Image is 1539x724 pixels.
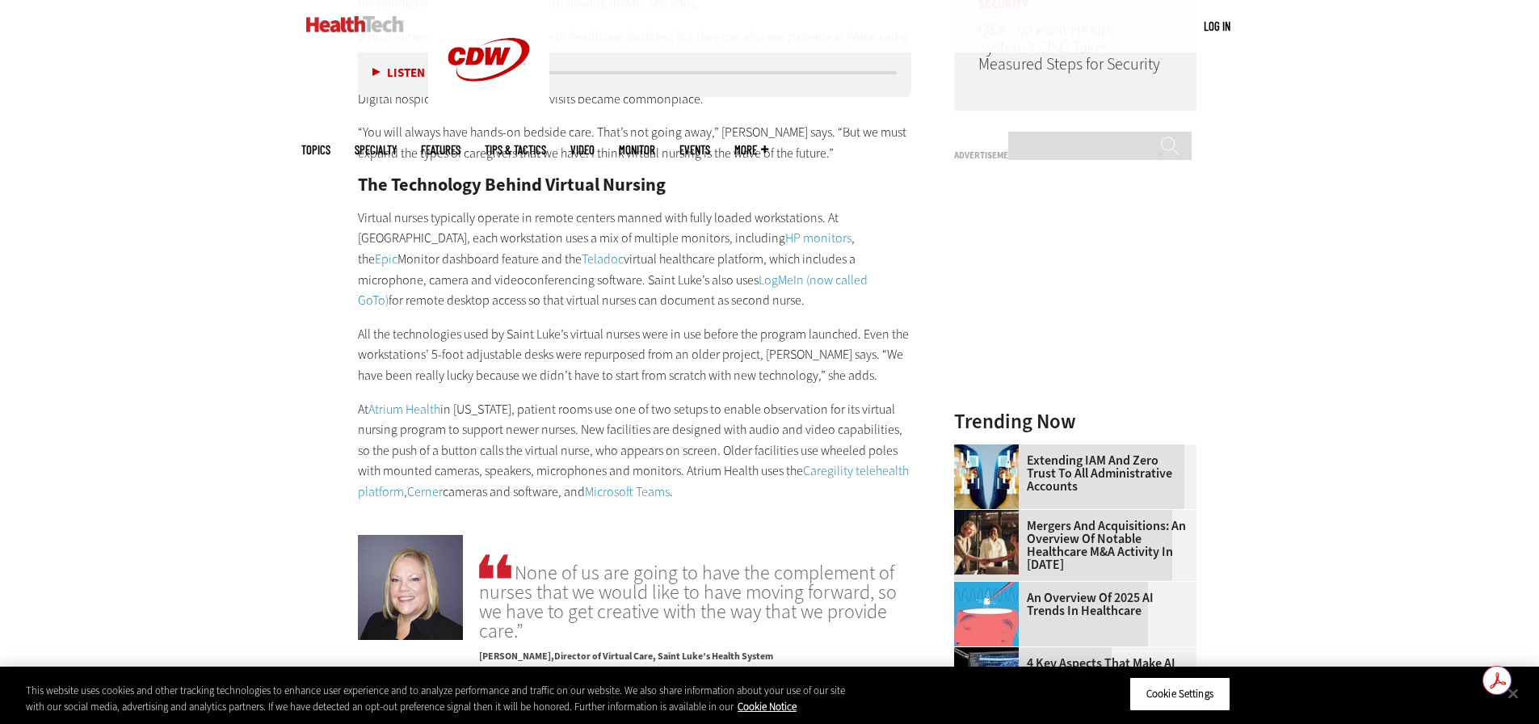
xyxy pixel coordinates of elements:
a: business leaders shake hands in conference room [954,510,1027,523]
a: Epic [375,250,397,267]
img: Desktop monitor with brain AI concept [954,647,1019,712]
h2: The Technology Behind Virtual Nursing [358,176,912,194]
a: An Overview of 2025 AI Trends in Healthcare [954,591,1187,617]
p: Virtual nurses typically operate in remote centers manned with fully loaded workstations. At [GEO... [358,208,912,311]
iframe: advertisement [954,166,1196,368]
img: business leaders shake hands in conference room [954,510,1019,575]
p: Director of Virtual Care, Saint Luke’s Health System [479,641,911,664]
span: Topics [301,144,330,156]
a: illustration of computer chip being put inside head with waves [954,582,1027,595]
a: Log in [1204,19,1230,33]
a: Tips & Tactics [485,144,546,156]
a: Events [679,144,710,156]
div: User menu [1204,18,1230,35]
a: CDW [428,107,549,124]
img: Jennifer Ball [358,535,463,640]
button: Cookie Settings [1129,677,1230,711]
span: None of us are going to have the complement of nurses that we would like to have moving forward, ... [479,551,911,641]
span: More [734,144,768,156]
a: Cerner [407,483,443,500]
img: abstract image of woman with pixelated face [954,444,1019,509]
h3: Trending Now [954,411,1196,431]
a: Desktop monitor with brain AI concept [954,647,1027,660]
img: illustration of computer chip being put inside head with waves [954,582,1019,646]
h3: Advertisement [954,151,1196,160]
div: This website uses cookies and other tracking technologies to enhance user experience and to analy... [26,683,847,714]
a: 4 Key Aspects That Make AI PCs Attractive to Healthcare Workers [954,657,1187,696]
a: Features [421,144,460,156]
a: Teladoc [582,250,624,267]
a: More information about your privacy [738,700,797,713]
a: abstract image of woman with pixelated face [954,444,1027,457]
a: Video [570,144,595,156]
p: All the technologies used by Saint Luke’s virtual nurses were in use before the program launched.... [358,324,912,386]
a: Microsoft Teams [585,483,670,500]
a: Mergers and Acquisitions: An Overview of Notable Healthcare M&A Activity in [DATE] [954,520,1187,571]
a: Caregility telehealth platform [358,462,909,500]
a: HP monitors [785,229,851,246]
img: Home [306,16,404,32]
p: At in [US_STATE], patient rooms use one of two setups to enable observation for its virtual nursi... [358,399,912,503]
span: [PERSON_NAME] [479,650,554,663]
a: Atrium Health [368,401,440,418]
span: Specialty [355,144,397,156]
a: Extending IAM and Zero Trust to All Administrative Accounts [954,454,1187,493]
a: MonITor [619,144,655,156]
